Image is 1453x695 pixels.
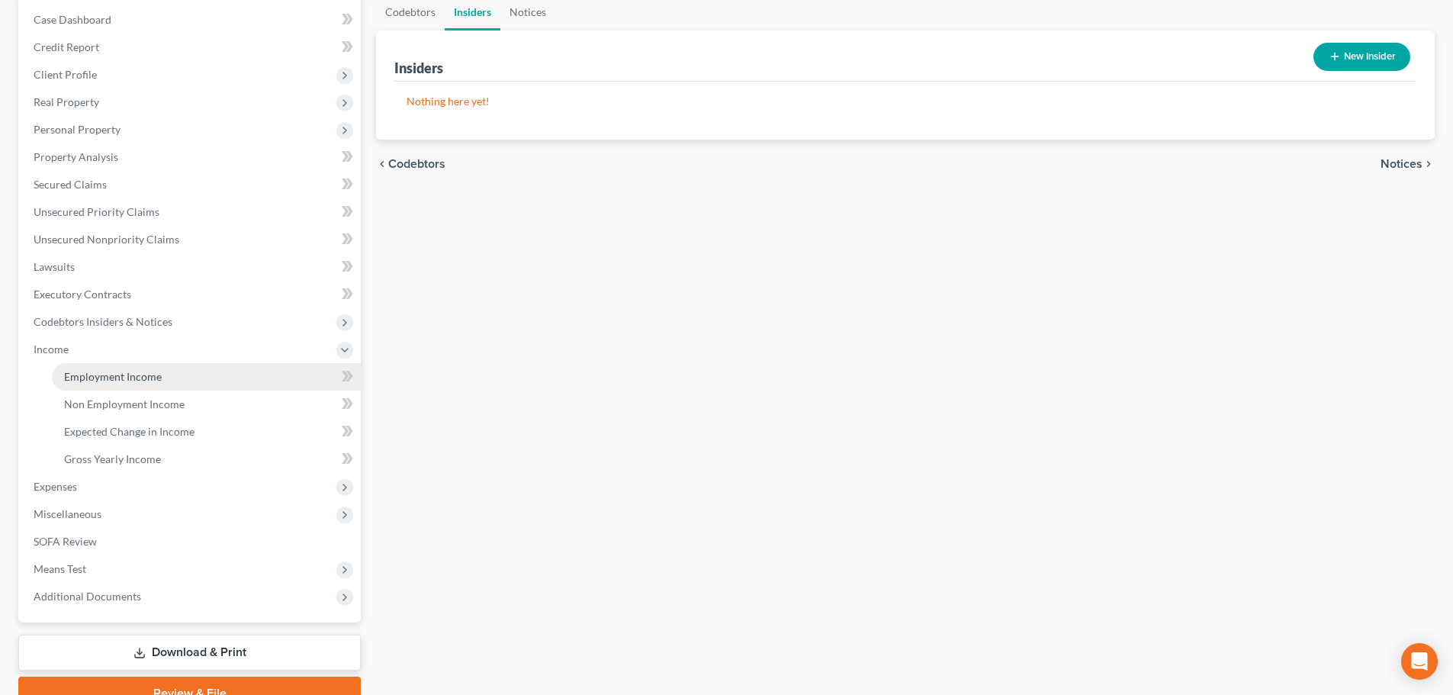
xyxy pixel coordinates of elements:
span: Real Property [34,95,99,108]
span: Gross Yearly Income [64,452,161,465]
span: Codebtors Insiders & Notices [34,315,172,328]
div: Insiders [394,59,443,77]
a: Secured Claims [21,171,361,198]
span: Executory Contracts [34,288,131,301]
span: Unsecured Nonpriority Claims [34,233,179,246]
button: Notices chevron_right [1381,158,1435,170]
i: chevron_right [1422,158,1435,170]
p: Nothing here yet! [407,94,1404,109]
span: Expenses [34,480,77,493]
span: Codebtors [388,158,445,170]
span: Client Profile [34,68,97,81]
span: SOFA Review [34,535,97,548]
a: Expected Change in Income [52,418,361,446]
span: Means Test [34,562,86,575]
span: Lawsuits [34,260,75,273]
span: Secured Claims [34,178,107,191]
a: Unsecured Priority Claims [21,198,361,226]
span: Notices [1381,158,1422,170]
span: Case Dashboard [34,13,111,26]
span: Expected Change in Income [64,425,194,438]
span: Employment Income [64,370,162,383]
span: Credit Report [34,40,99,53]
button: chevron_left Codebtors [376,158,445,170]
a: Unsecured Nonpriority Claims [21,226,361,253]
a: Lawsuits [21,253,361,281]
span: Non Employment Income [64,397,185,410]
a: Non Employment Income [52,391,361,418]
a: Gross Yearly Income [52,446,361,473]
a: Case Dashboard [21,6,361,34]
i: chevron_left [376,158,388,170]
a: Executory Contracts [21,281,361,308]
span: Unsecured Priority Claims [34,205,159,218]
button: New Insider [1313,43,1410,71]
a: SOFA Review [21,528,361,555]
a: Property Analysis [21,143,361,171]
span: Miscellaneous [34,507,101,520]
a: Download & Print [18,635,361,671]
a: Employment Income [52,363,361,391]
span: Additional Documents [34,590,141,603]
a: Credit Report [21,34,361,61]
div: Open Intercom Messenger [1401,643,1438,680]
span: Property Analysis [34,150,118,163]
span: Income [34,343,69,356]
span: Personal Property [34,123,121,136]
